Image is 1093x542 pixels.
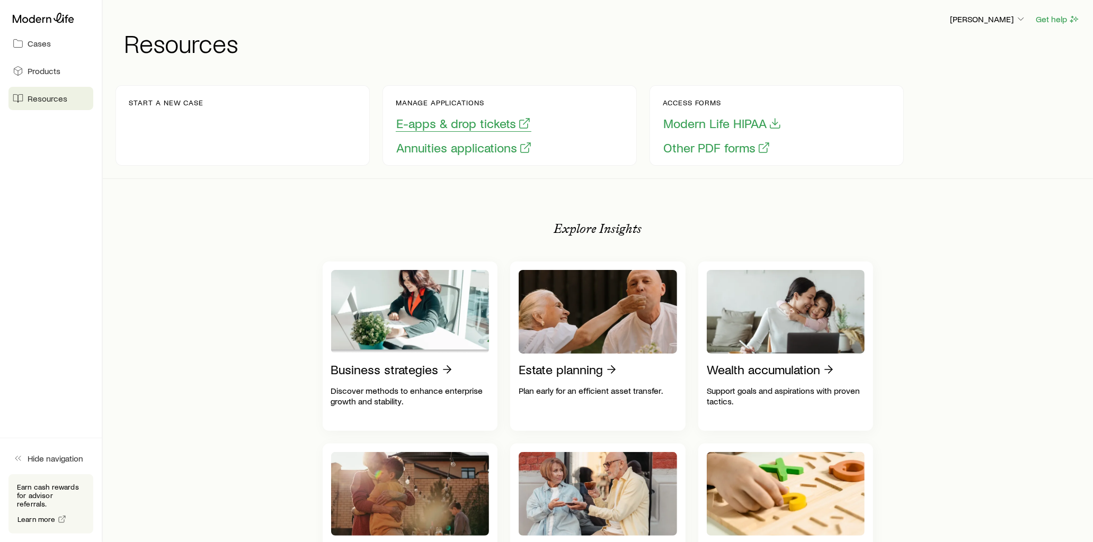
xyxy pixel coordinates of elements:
p: Explore Insights [554,221,642,236]
button: Get help [1035,13,1080,25]
img: Product guides [707,452,865,536]
img: Business strategies [331,270,490,354]
p: Start a new case [129,98,203,107]
a: Resources [8,87,93,110]
a: Wealth accumulationSupport goals and aspirations with proven tactics. [698,261,874,431]
span: Cases [28,38,51,49]
button: E-apps & drop tickets [396,115,531,132]
button: Modern Life HIPAA [663,115,782,132]
button: Other PDF forms [663,140,771,156]
p: Business strategies [331,362,439,377]
span: Products [28,66,60,76]
img: Retirement [331,452,490,536]
div: Earn cash rewards for advisor referrals.Learn more [8,474,93,534]
a: Estate planningPlan early for an efficient asset transfer. [510,261,686,431]
img: Wealth accumulation [707,270,865,354]
p: [PERSON_NAME] [950,14,1026,24]
a: Products [8,59,93,83]
a: Business strategiesDiscover methods to enhance enterprise growth and stability. [323,261,498,431]
a: Cases [8,32,93,55]
button: Hide navigation [8,447,93,470]
span: Resources [28,93,67,104]
h1: Resources [124,30,1080,56]
span: Learn more [17,516,56,523]
img: Charitable giving [519,452,677,536]
button: Annuities applications [396,140,532,156]
p: Wealth accumulation [707,362,820,377]
p: Support goals and aspirations with proven tactics. [707,385,865,406]
p: Earn cash rewards for advisor referrals. [17,483,85,508]
p: Manage applications [396,98,532,107]
span: Hide navigation [28,453,83,464]
img: Estate planning [519,270,677,354]
p: Estate planning [519,362,603,377]
p: Plan early for an efficient asset transfer. [519,385,677,396]
button: [PERSON_NAME] [949,13,1027,26]
p: Access forms [663,98,782,107]
p: Discover methods to enhance enterprise growth and stability. [331,385,490,406]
